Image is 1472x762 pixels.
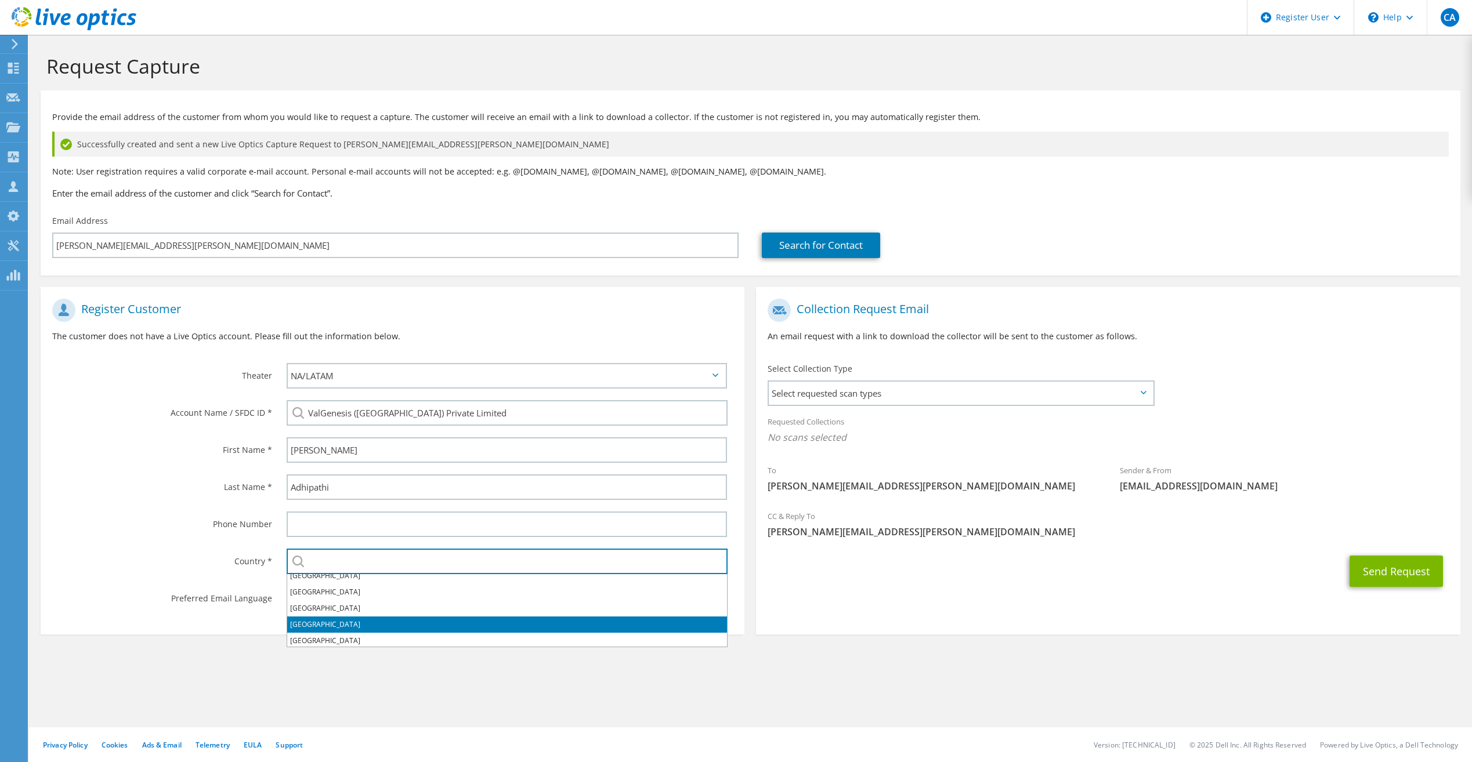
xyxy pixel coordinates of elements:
[1094,740,1176,750] li: Version: [TECHNICAL_ID]
[287,600,727,616] li: [GEOGRAPHIC_DATA]
[52,165,1449,178] p: Note: User registration requires a valid corporate e-mail account. Personal e-mail accounts will ...
[1120,480,1449,492] span: [EMAIL_ADDRESS][DOMAIN_NAME]
[52,549,272,567] label: Country *
[46,54,1449,78] h1: Request Capture
[77,138,609,151] span: Successfully created and sent a new Live Optics Capture Request to [PERSON_NAME][EMAIL_ADDRESS][P...
[768,330,1448,343] p: An email request with a link to download the collector will be sent to the customer as follows.
[762,233,880,258] a: Search for Contact
[43,740,88,750] a: Privacy Policy
[287,633,727,649] li: [GEOGRAPHIC_DATA]
[768,480,1097,492] span: [PERSON_NAME][EMAIL_ADDRESS][PERSON_NAME][DOMAIN_NAME]
[769,382,1152,405] span: Select requested scan types
[52,400,272,419] label: Account Name / SFDC ID *
[1189,740,1306,750] li: © 2025 Dell Inc. All Rights Reserved
[52,111,1449,124] p: Provide the email address of the customer from whom you would like to request a capture. The cust...
[287,568,727,584] li: [GEOGRAPHIC_DATA]
[1108,458,1460,498] div: Sender & From
[1441,8,1459,27] span: CA
[52,215,108,227] label: Email Address
[52,586,272,604] label: Preferred Email Language
[52,511,272,530] label: Phone Number
[196,740,230,750] a: Telemetry
[244,740,262,750] a: EULA
[756,409,1460,452] div: Requested Collections
[52,187,1449,199] h3: Enter the email address of the customer and click “Search for Contact”.
[768,299,1442,322] h1: Collection Request Email
[756,504,1460,544] div: CC & Reply To
[52,363,272,382] label: Theater
[52,437,272,456] label: First Name *
[52,330,733,343] p: The customer does not have a Live Optics account. Please fill out the information below.
[1320,740,1458,750] li: Powered by Live Optics, a Dell Technology
[52,299,727,322] h1: Register Customer
[102,740,128,750] a: Cookies
[276,740,303,750] a: Support
[768,363,852,375] label: Select Collection Type
[768,525,1448,538] span: [PERSON_NAME][EMAIL_ADDRESS][PERSON_NAME][DOMAIN_NAME]
[1368,12,1379,23] svg: \n
[287,616,727,633] li: [GEOGRAPHIC_DATA]
[768,431,1448,444] span: No scans selected
[287,584,727,600] li: [GEOGRAPHIC_DATA]
[142,740,182,750] a: Ads & Email
[52,474,272,493] label: Last Name *
[756,458,1108,498] div: To
[1350,556,1443,587] button: Send Request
